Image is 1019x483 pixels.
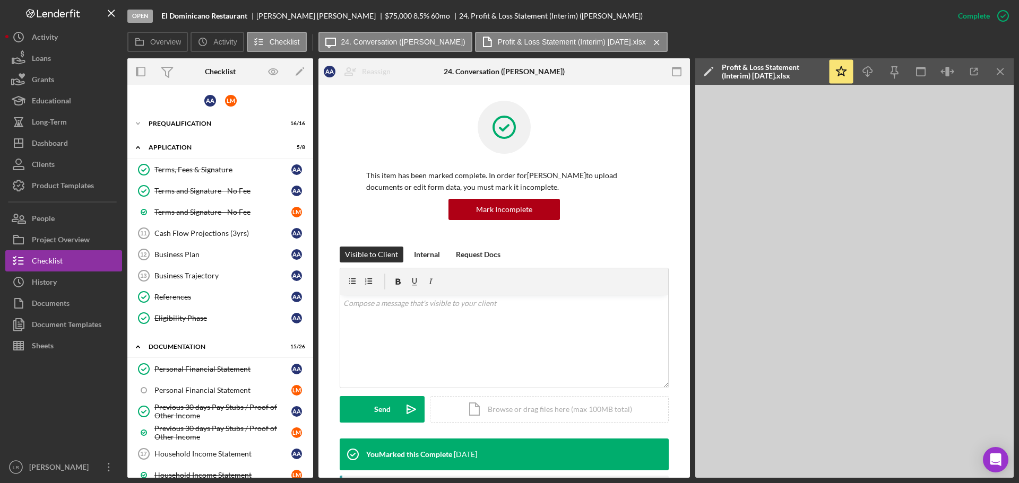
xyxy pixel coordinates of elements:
div: Open [127,10,153,23]
div: [PERSON_NAME] [27,456,96,480]
div: 24. Profit & Loss Statement (Interim) ([PERSON_NAME]) [459,12,643,20]
div: Mark Incomplete [476,199,532,220]
div: A A [324,66,335,77]
div: Complete [958,5,990,27]
div: Internal [414,247,440,262]
div: References [154,293,291,301]
button: Complete [947,5,1014,27]
div: 8.5 % [413,12,429,20]
div: A A [291,292,302,302]
div: Visible to Client [345,247,398,262]
div: Cash Flow Projections (3yrs) [154,229,291,238]
a: Terms, Fees & SignatureAA [133,159,308,180]
button: Request Docs [451,247,506,262]
a: 12Business PlanAA [133,244,308,265]
a: 11Cash Flow Projections (3yrs)AA [133,223,308,244]
div: A A [291,364,302,374]
tspan: 13 [140,273,146,279]
div: A A [291,164,302,175]
div: Open Intercom Messenger [983,447,1008,472]
div: 15 / 26 [286,344,305,350]
div: Send [374,396,391,423]
div: A A [291,249,302,260]
tspan: 12 [140,251,146,258]
div: A A [291,313,302,323]
button: Overview [127,32,188,52]
div: Profit & Loss Statement (Interim) [DATE].xlsx [722,63,823,80]
div: Household Income Statement [154,450,291,458]
div: Checklist [205,67,236,76]
span: $75,000 [385,11,412,20]
div: Household Income Statement [154,471,291,479]
label: Checklist [270,38,300,46]
a: Personal Financial StatementAA [133,358,308,380]
label: Overview [150,38,181,46]
button: Activity [191,32,244,52]
div: L M [291,207,302,217]
button: LR[PERSON_NAME] [5,456,122,478]
tspan: 11 [140,230,146,236]
div: Eligibility Phase [154,314,291,322]
div: Documentation [149,344,279,350]
div: A A [291,186,302,196]
a: Terms and Signature - No FeeLM [133,201,308,223]
text: LR [13,464,19,470]
b: El Dominicano Restaurant [161,12,247,20]
button: AAReassign [318,61,401,82]
div: A A [204,95,216,107]
button: Visible to Client [340,247,403,262]
a: 17Household Income StatementAA [133,443,308,464]
iframe: Document Preview [695,85,1014,478]
div: L M [291,427,302,438]
div: Reassign [362,61,391,82]
a: ReferencesAA [133,286,308,308]
label: 24. Conversation ([PERSON_NAME]) [341,38,465,46]
div: You Marked this Complete [366,450,452,459]
div: Request Docs [456,247,500,262]
div: A A [291,449,302,459]
div: A A [291,228,302,239]
button: Mark Incomplete [448,199,560,220]
a: Eligibility PhaseAA [133,308,308,329]
div: L M [291,470,302,480]
div: A A [291,406,302,417]
p: This item has been marked complete. In order for [PERSON_NAME] to upload documents or edit form d... [366,170,642,194]
div: 16 / 16 [286,120,305,127]
time: 2025-08-21 15:30 [454,450,477,459]
div: Application [149,144,279,151]
div: Previous 30 days Pay Stubs / Proof of Other Income [154,424,291,441]
label: Activity [213,38,237,46]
